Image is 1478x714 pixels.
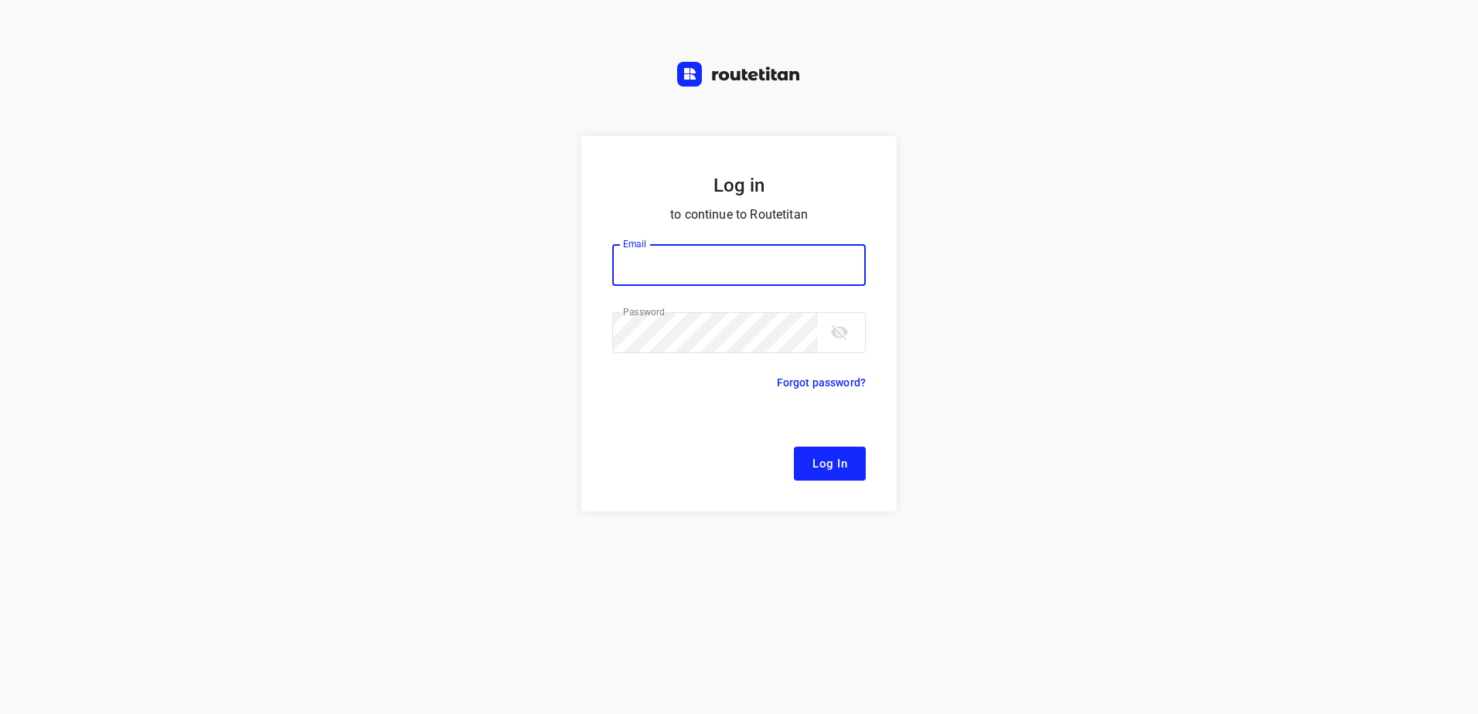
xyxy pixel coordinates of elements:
[612,204,866,226] p: to continue to Routetitan
[794,447,866,481] button: Log In
[677,62,801,87] img: Routetitan
[612,173,866,198] h5: Log in
[824,317,855,348] button: toggle password visibility
[777,373,866,392] p: Forgot password?
[812,454,847,474] span: Log In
